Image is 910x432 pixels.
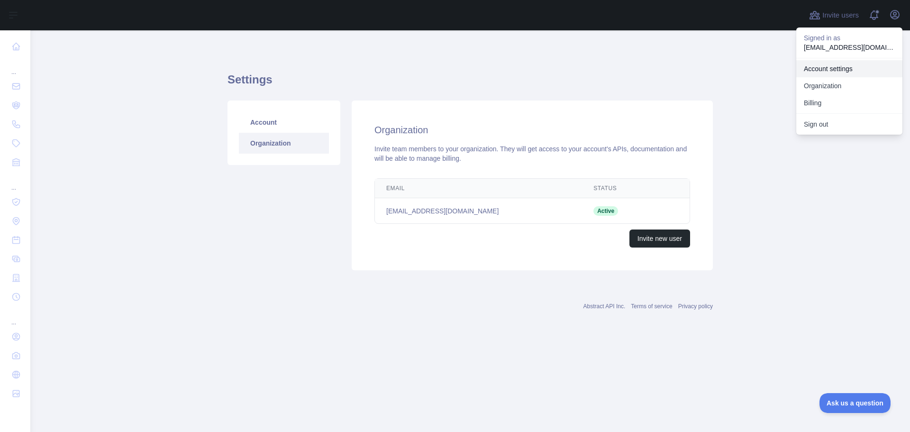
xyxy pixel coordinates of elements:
p: [EMAIL_ADDRESS][DOMAIN_NAME] [804,43,895,52]
a: Terms of service [631,303,672,310]
a: Organization [796,77,902,94]
button: Billing [796,94,902,111]
button: Invite new user [629,230,690,248]
span: Invite users [822,10,859,21]
a: Account [239,112,329,133]
iframe: Toggle Customer Support [819,393,891,413]
a: Privacy policy [678,303,713,310]
button: Sign out [796,116,902,133]
div: ... [8,173,23,192]
a: Abstract API Inc. [583,303,626,310]
span: Active [593,206,618,216]
h1: Settings [227,72,713,95]
div: ... [8,57,23,76]
button: Invite users [807,8,861,23]
div: Invite team members to your organization. They will get access to your account's APIs, documentat... [374,144,690,163]
div: ... [8,307,23,326]
a: Account settings [796,60,902,77]
a: Organization [239,133,329,154]
h2: Organization [374,123,690,137]
th: Status [582,179,655,198]
p: Signed in as [804,33,895,43]
th: Email [375,179,582,198]
td: [EMAIL_ADDRESS][DOMAIN_NAME] [375,198,582,224]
